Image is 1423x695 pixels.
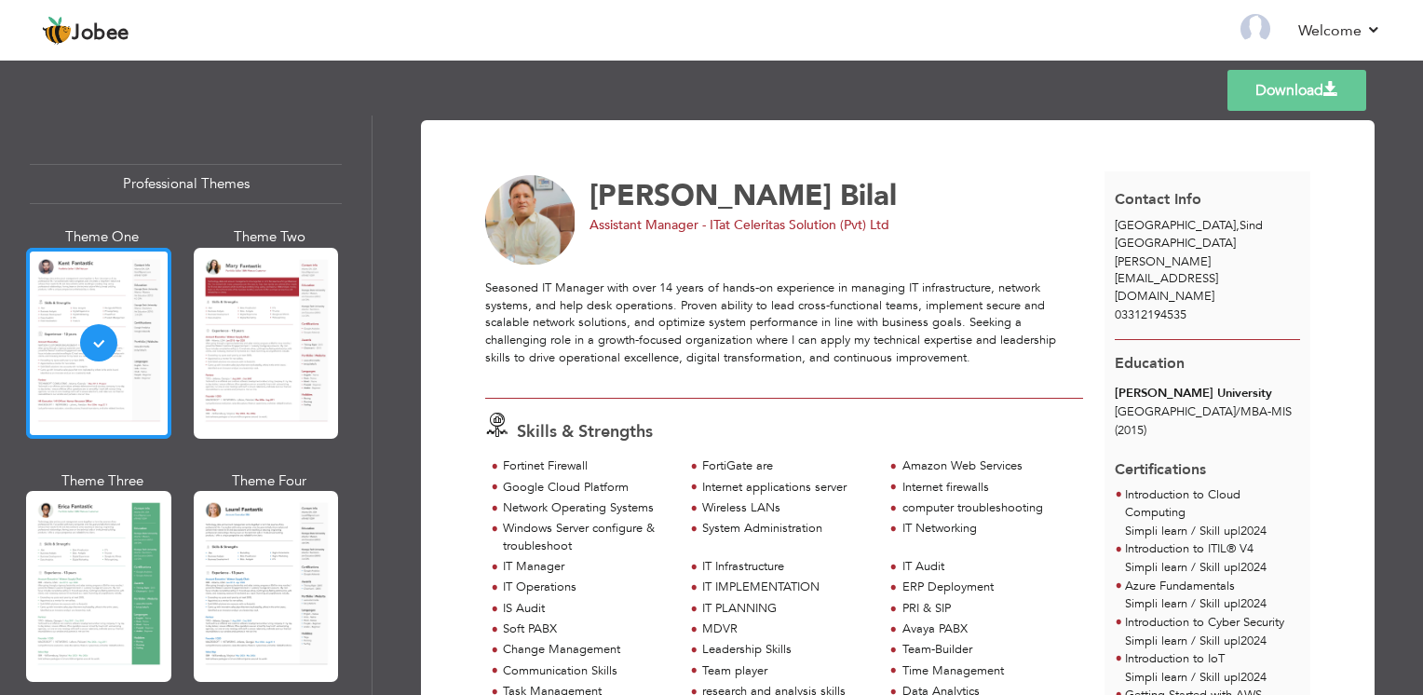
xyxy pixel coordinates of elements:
div: Internet applications server [702,479,873,497]
div: IT Infrastructure [702,558,873,576]
span: Assistant Manager - IT [590,216,719,234]
div: IT Audit [902,558,1073,576]
div: Google Cloud Platform [503,479,673,497]
div: Communication Skills [503,662,673,680]
span: | [1238,559,1240,576]
div: Theme Four [197,471,343,491]
div: IT Networking [902,520,1073,538]
span: Certifications [1115,445,1206,481]
div: Theme One [30,227,175,247]
div: IT Operations [503,579,673,596]
div: MDVR [702,620,873,638]
img: Profile Img [1240,14,1270,44]
div: Team player [702,662,873,680]
span: [PERSON_NAME][EMAIL_ADDRESS][DOMAIN_NAME] [1115,253,1218,305]
div: System Administration [702,520,873,538]
span: Education [1115,353,1185,374]
p: Simpli learn / Skill up 2024 [1125,595,1300,614]
p: Simpli learn / Skill up 2024 [1125,523,1300,541]
span: Bilal [840,176,897,215]
div: IT Manager [503,558,673,576]
span: Contact Info [1115,189,1201,210]
span: [GEOGRAPHIC_DATA] MBA-MIS [1115,403,1292,420]
span: Jobee [72,23,129,44]
span: / [1236,403,1240,420]
div: Soft PABX [503,620,673,638]
div: computer troubleshooting [902,499,1073,517]
div: FortiGate are [702,457,873,475]
div: Fortinet Firewall [503,457,673,475]
div: Sind [1105,217,1311,252]
span: | [1238,523,1240,539]
span: | [1238,633,1240,649]
div: Theme Three [30,471,175,491]
div: Avaya PABX [902,620,1073,638]
div: Change Management [503,641,673,659]
div: Wireless LANs [702,499,873,517]
div: Windows Server configure & troubleshoot [503,520,673,554]
span: [GEOGRAPHIC_DATA] [1115,217,1236,234]
div: ERP Deployment [902,579,1073,596]
a: Download [1227,70,1366,111]
div: [PERSON_NAME] University [1115,385,1300,402]
div: IT PLANNING [702,600,873,618]
span: Introduction to IoT [1125,650,1225,667]
div: Leadership Skills [702,641,873,659]
span: | [1238,669,1240,686]
span: Introduction to ITIL® V4 [1125,540,1254,557]
div: IT IMPLEMENTATION [702,579,873,596]
div: PRI & SIP [902,600,1073,618]
div: Amazon Web Services [902,457,1073,475]
div: IS Audit [503,600,673,618]
span: Skills & Strengths [517,420,653,443]
a: Jobee [42,16,129,46]
div: Team-Builder [902,641,1073,659]
img: jobee.io [42,16,72,46]
p: Simpli learn / Skill up 2024 [1125,559,1300,578]
span: [PERSON_NAME] [590,176,832,215]
span: [GEOGRAPHIC_DATA] [1115,235,1236,252]
img: No image [485,175,576,266]
span: | [1238,595,1240,612]
span: Introduction to Cyber Security [1125,614,1284,631]
p: Simpli learn / Skill up 2024 [1125,633,1300,651]
div: Professional Themes [30,164,342,204]
p: Simpli learn / Skill up 2024 [1125,669,1300,688]
div: Network Operating Systems [503,499,673,517]
div: Seasoned IT Manager with over 14 years of hands-on experience in managing IT infrastructure, netw... [485,279,1083,383]
span: (2015) [1115,422,1146,439]
a: Welcome [1298,20,1381,42]
span: 03312194535 [1115,307,1186,323]
span: Introduction to Cloud Computing [1125,486,1240,522]
div: Internet firewalls [902,479,1073,497]
span: , [1236,217,1240,234]
div: Theme Two [197,227,343,247]
div: Time Management [902,662,1073,680]
span: Azure Fundamentals [1125,578,1235,594]
span: at Celeritas Solution (Pvt) Ltd [719,216,889,234]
